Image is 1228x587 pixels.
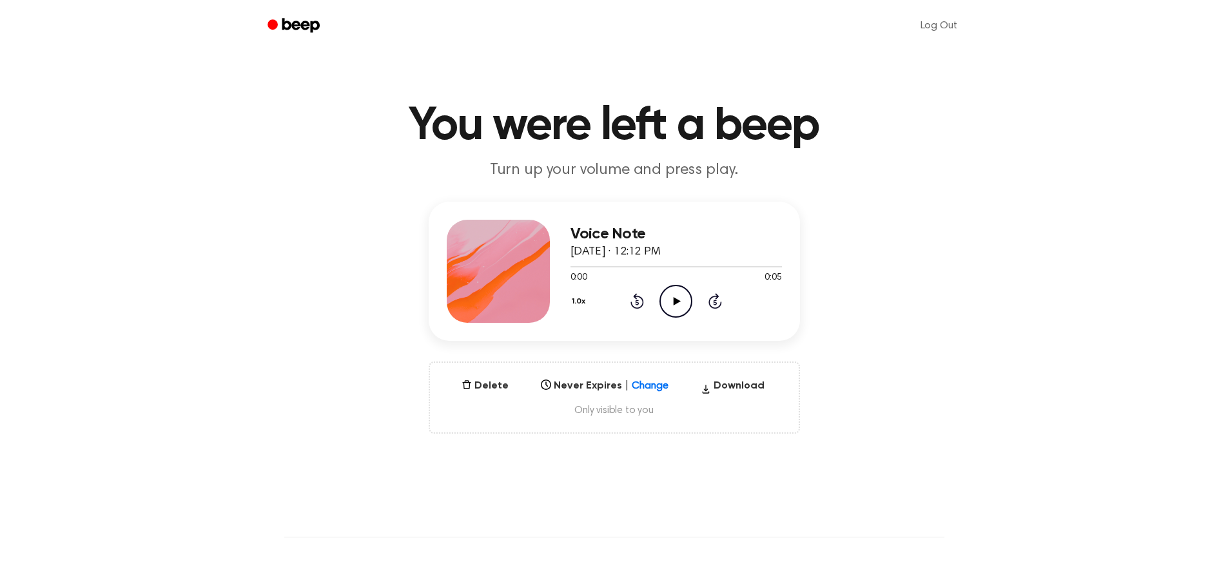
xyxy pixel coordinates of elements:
h3: Voice Note [570,226,782,243]
span: 0:00 [570,271,587,285]
h1: You were left a beep [284,103,944,149]
p: Turn up your volume and press play. [367,160,862,181]
span: [DATE] · 12:12 PM [570,246,661,258]
span: 0:05 [765,271,781,285]
a: Beep [258,14,331,39]
button: Download [696,378,770,399]
button: 1.0x [570,291,590,313]
button: Delete [456,378,514,394]
span: Only visible to you [445,404,783,417]
a: Log Out [908,10,970,41]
